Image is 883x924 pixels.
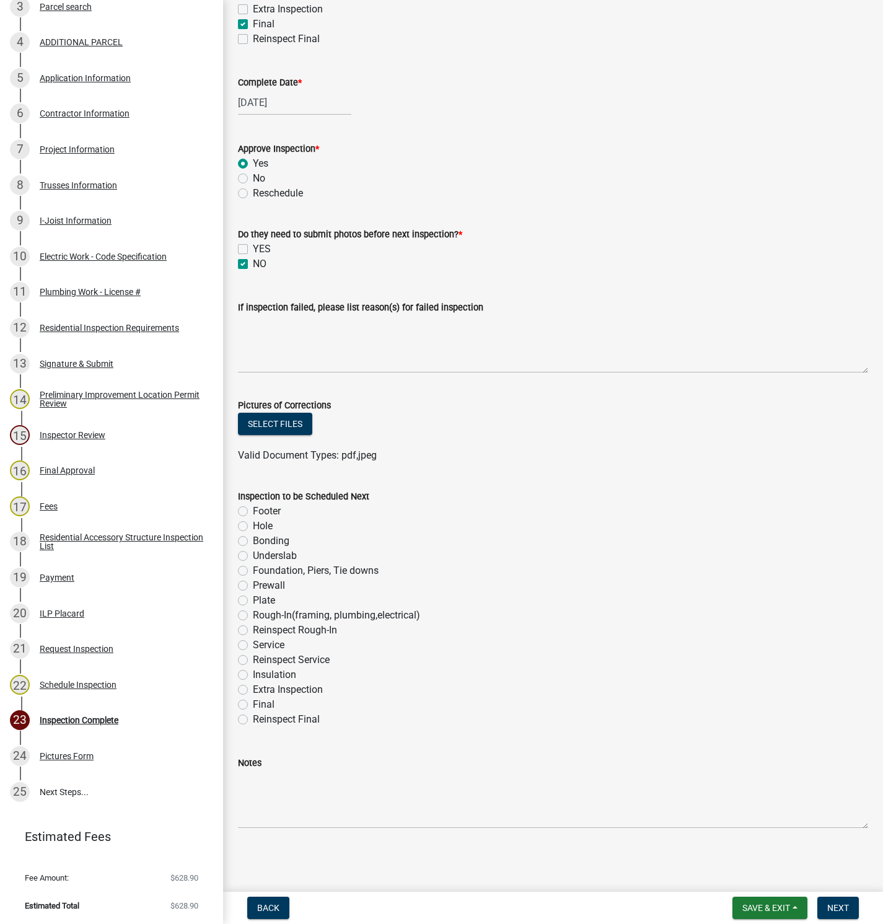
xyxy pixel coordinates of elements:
button: Select files [238,413,312,435]
div: 15 [10,425,30,445]
div: Request Inspection [40,645,113,653]
label: Pictures of Corrections [238,402,331,410]
label: Inspection to be Scheduled Next [238,493,369,501]
div: 6 [10,103,30,123]
div: Fees [40,502,58,511]
div: Electric Work - Code Specification [40,252,167,261]
label: Hole [253,519,273,534]
div: Residential Inspection Requirements [40,323,179,332]
div: Pictures Form [40,752,94,760]
div: 17 [10,496,30,516]
label: Notes [238,759,261,768]
div: 7 [10,139,30,159]
label: Reinspect Final [253,712,320,727]
label: Service [253,638,284,653]
label: Foundation, Piers, Tie downs [253,563,379,578]
div: 19 [10,568,30,587]
label: Reinspect Final [253,32,320,46]
div: Project Information [40,145,115,154]
div: 16 [10,460,30,480]
label: Reschedule [253,186,303,201]
div: Final Approval [40,466,95,475]
label: Final [253,697,275,712]
div: 21 [10,639,30,659]
div: 4 [10,32,30,52]
div: Residential Accessory Structure Inspection List [40,533,203,550]
div: 5 [10,68,30,88]
label: Extra Inspection [253,682,323,697]
div: Plumbing Work - License # [40,288,141,296]
div: 9 [10,211,30,231]
input: mm/dd/yyyy [238,90,351,115]
label: Rough-In(framing, plumbing,electrical) [253,608,420,623]
div: 13 [10,354,30,374]
a: Estimated Fees [10,824,203,849]
div: 8 [10,175,30,195]
button: Back [247,897,289,919]
div: 12 [10,318,30,338]
div: Inspector Review [40,431,105,439]
div: ILP Placard [40,609,84,618]
label: Underslab [253,548,297,563]
div: 14 [10,389,30,409]
div: Schedule Inspection [40,680,116,689]
label: YES [253,242,271,257]
label: Approve Inspection [238,145,319,154]
label: Bonding [253,534,289,548]
label: Prewall [253,578,285,593]
label: Reinspect Rough-In [253,623,337,638]
label: Insulation [253,667,296,682]
label: Plate [253,593,275,608]
span: Valid Document Types: pdf,jpeg [238,449,377,461]
label: No [253,171,265,186]
div: Signature & Submit [40,359,113,368]
span: Next [827,903,849,913]
div: ADDITIONAL PARCEL [40,38,123,46]
label: NO [253,257,266,271]
button: Save & Exit [732,897,807,919]
div: Parcel search [40,2,92,11]
label: Do they need to submit photos before next inspection? [238,231,462,239]
div: 25 [10,782,30,802]
span: Save & Exit [742,903,790,913]
div: 23 [10,710,30,730]
div: Payment [40,573,74,582]
div: Trusses Information [40,181,117,190]
span: Estimated Total [25,902,79,910]
span: Back [257,903,279,913]
div: 10 [10,247,30,266]
span: $628.90 [170,902,198,910]
div: Preliminary Improvement Location Permit Review [40,390,203,408]
button: Next [817,897,859,919]
div: I-Joist Information [40,216,112,225]
label: Reinspect Service [253,653,330,667]
label: If inspection failed, please list reason(s) for failed inspection [238,304,483,312]
label: Final [253,17,275,32]
div: Application Information [40,74,131,82]
div: 18 [10,532,30,552]
div: Inspection Complete [40,716,118,724]
span: $628.90 [170,874,198,882]
label: Complete Date [238,79,302,87]
div: 22 [10,675,30,695]
label: Yes [253,156,268,171]
div: 11 [10,282,30,302]
div: 20 [10,604,30,623]
label: Footer [253,504,281,519]
label: Extra Inspection [253,2,323,17]
span: Fee Amount: [25,874,69,882]
div: 24 [10,746,30,766]
div: Contractor Information [40,109,130,118]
